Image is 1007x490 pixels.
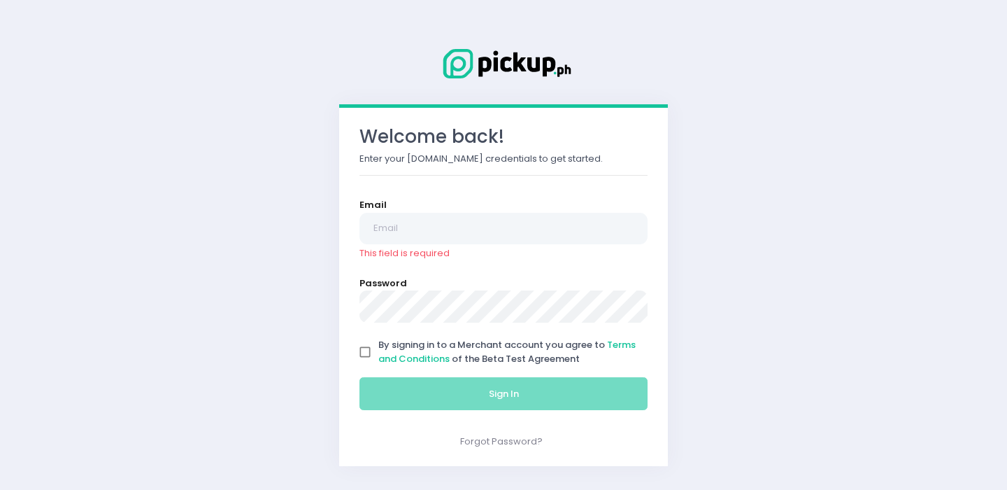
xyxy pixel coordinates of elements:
[434,46,573,81] img: Logo
[359,276,407,290] label: Password
[359,126,648,148] h3: Welcome back!
[359,213,648,245] input: Email
[359,377,648,411] button: Sign In
[359,246,648,260] div: This field is required
[378,338,636,365] span: By signing in to a Merchant account you agree to of the Beta Test Agreement
[359,152,648,166] p: Enter your [DOMAIN_NAME] credentials to get started.
[489,387,519,400] span: Sign In
[378,338,636,365] a: Terms and Conditions
[460,435,543,448] a: Forgot Password?
[359,198,387,212] label: Email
